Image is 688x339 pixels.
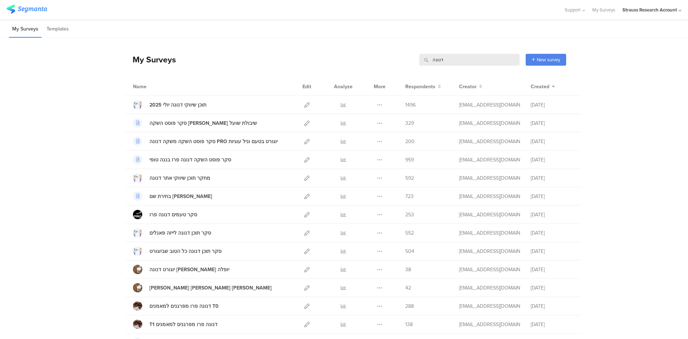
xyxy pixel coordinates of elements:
[531,302,574,310] div: [DATE]
[531,229,574,237] div: [DATE]
[531,83,549,90] span: Created
[531,156,574,164] div: [DATE]
[459,174,520,182] div: assaf.cheprut@strauss-group.com
[133,100,206,109] a: תוכן שיווקי דנונה יולי 2025
[531,101,574,109] div: [DATE]
[405,174,414,182] span: 592
[133,173,210,183] a: מחקר תוכן שיווקי אתר דנונה
[333,77,354,95] div: Analyze
[133,320,218,329] a: T1 דנונה פרו מפרגנים למאמנים
[405,248,414,255] span: 504
[405,83,441,90] button: Respondents
[531,321,574,328] div: [DATE]
[405,229,414,237] span: 552
[372,77,387,95] div: More
[149,302,219,310] div: דנונה פרו מפרגנים למאמנים T0
[149,138,278,145] div: סקר פוסט השקה משקה דנונה PRO יוגורט בטעם וניל עוגיות
[149,174,210,182] div: מחקר תוכן שיווקי אתר דנונה
[531,138,574,145] div: [DATE]
[405,211,414,218] span: 253
[133,228,211,237] a: סקר תוכן דנונה לייזה פאנלים
[459,211,520,218] div: assaf.cheprut@strauss-group.com
[531,284,574,292] div: [DATE]
[459,266,520,273] div: noa.shahaf@strauss-group.com
[149,119,257,127] div: סקר פוסט השקה דנונה מולטי שיבולת שועל
[459,321,520,328] div: lia.yaacov@strauss-group.com
[405,266,411,273] span: 38
[405,83,435,90] span: Respondents
[537,56,560,63] span: New survey
[405,156,414,164] span: 959
[405,119,414,127] span: 329
[459,302,520,310] div: lia.yaacov@strauss-group.com
[405,138,415,145] span: 200
[459,229,520,237] div: assaf.cheprut@strauss-group.com
[149,321,218,328] div: T1 דנונה פרו מפרגנים למאמנים
[405,101,416,109] span: 1496
[133,265,229,274] a: יוגורט דנונה [PERSON_NAME] יופלה
[622,6,677,13] div: Strauss Research Account
[459,156,520,164] div: assaf.cheprut@strauss-group.com
[133,155,231,164] a: סקר פוסט השקה דנונה פרו בננה טופי
[133,283,272,292] a: [PERSON_NAME] [PERSON_NAME] [PERSON_NAME]
[133,137,278,146] a: סקר פוסט השקה משקה דנונה PRO יוגורט בטעם וניל עוגיות
[9,21,42,38] li: My Surveys
[405,321,413,328] span: 138
[405,193,414,200] span: 723
[133,118,257,128] a: סקר פוסט השקה [PERSON_NAME] שיבולת שועל
[149,193,212,200] div: בחירת שם דנונה בר
[565,6,580,13] span: Support
[531,248,574,255] div: [DATE]
[133,83,176,90] div: Name
[149,156,231,164] div: סקר פוסט השקה דנונה פרו בננה טופי
[531,266,574,273] div: [DATE]
[459,83,477,90] span: Creator
[43,21,72,38] li: Templates
[149,248,221,255] div: סקר תוכן דנונה כל הטוב שביוגורט
[133,301,219,311] a: דנונה פרו מפרגנים למאמנים T0
[459,101,520,109] div: lia.yaacov@strauss-group.com
[531,211,574,218] div: [DATE]
[149,284,272,292] div: יוגורט דנונה מול מולר
[531,83,555,90] button: Created
[149,266,229,273] div: יוגורט דנונה מול יופלה
[133,210,197,219] a: סקר טעמים דנונה פרו
[459,284,520,292] div: noa.shahaf@strauss-group.com
[459,83,482,90] button: Creator
[459,248,520,255] div: lia.yaacov@strauss-group.com
[459,138,520,145] div: assaf.cheprut@strauss-group.com
[531,119,574,127] div: [DATE]
[531,174,574,182] div: [DATE]
[299,77,315,95] div: Edit
[459,193,520,200] div: assaf.cheprut@strauss-group.com
[149,101,206,109] div: תוכן שיווקי דנונה יולי 2025
[125,53,176,66] div: My Surveys
[149,211,197,218] div: סקר טעמים דנונה פרו
[531,193,574,200] div: [DATE]
[405,302,414,310] span: 288
[459,119,520,127] div: assaf.cheprut@strauss-group.com
[133,192,212,201] a: בחירת שם [PERSON_NAME]
[149,229,211,237] div: סקר תוכן דנונה לייזה פאנלים
[133,246,221,256] a: סקר תוכן דנונה כל הטוב שביוגורט
[6,5,47,14] img: segmanta logo
[419,54,520,66] input: Survey Name, Creator...
[405,284,411,292] span: 42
